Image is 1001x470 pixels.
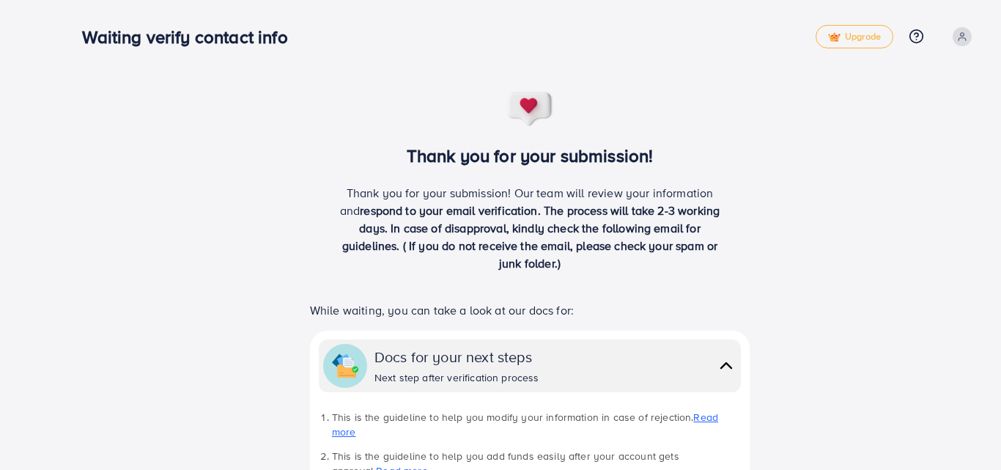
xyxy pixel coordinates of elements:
[334,184,725,272] p: Thank you for your submission! Our team will review your information and
[286,145,775,166] h3: Thank you for your submission!
[374,370,539,385] div: Next step after verification process
[816,25,893,48] a: tickUpgrade
[332,410,718,439] a: Read more
[342,202,720,271] span: respond to your email verification. The process will take 2-3 working days. In case of disapprova...
[716,355,736,376] img: collapse
[82,26,299,48] h3: Waiting verify contact info
[828,32,881,43] span: Upgrade
[332,353,358,379] img: collapse
[374,346,539,367] div: Docs for your next steps
[828,32,841,43] img: tick
[310,301,750,319] p: While waiting, you can take a look at our docs for:
[506,91,554,128] img: success
[332,410,741,440] li: This is the guideline to help you modify your information in case of rejection.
